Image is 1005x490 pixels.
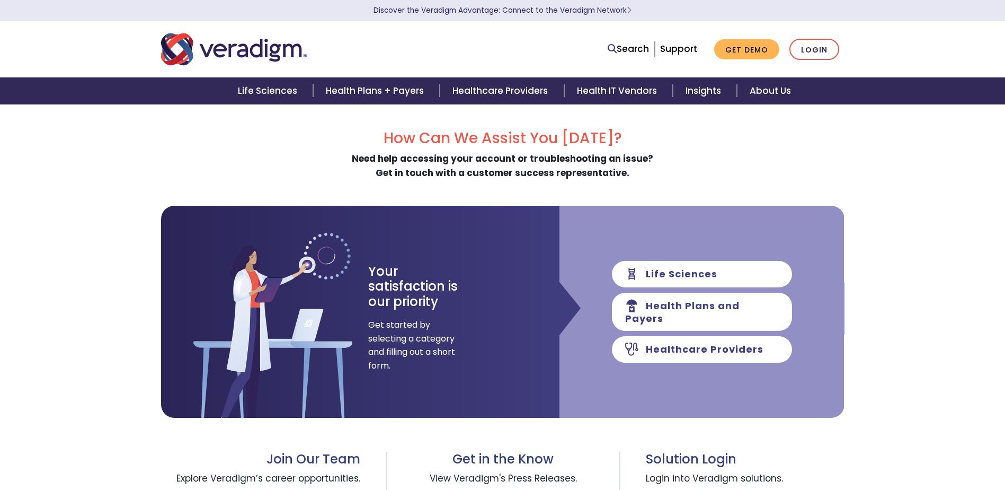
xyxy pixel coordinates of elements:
img: Veradigm logo [161,32,307,67]
h3: Solution Login [646,452,844,467]
h3: Get in the Know [413,452,593,467]
span: Learn More [627,5,632,15]
a: Insights [673,77,737,104]
a: Support [660,42,697,55]
h3: Your satisfaction is our priority [368,264,477,310]
strong: Need help accessing your account or troubleshooting an issue? Get in touch with a customer succes... [352,152,653,179]
a: Healthcare Providers [440,77,564,104]
span: Get started by selecting a category and filling out a short form. [368,318,456,372]
h3: Join Our Team [161,452,361,467]
a: Life Sciences [225,77,313,104]
h2: How Can We Assist You [DATE]? [161,129,844,147]
a: Search [608,42,649,56]
a: Health IT Vendors [564,77,673,104]
a: Discover the Veradigm Advantage: Connect to the Veradigm NetworkLearn More [373,5,632,15]
a: Health Plans + Payers [313,77,440,104]
a: Get Demo [714,39,779,60]
a: Login [789,39,839,60]
a: About Us [737,77,804,104]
